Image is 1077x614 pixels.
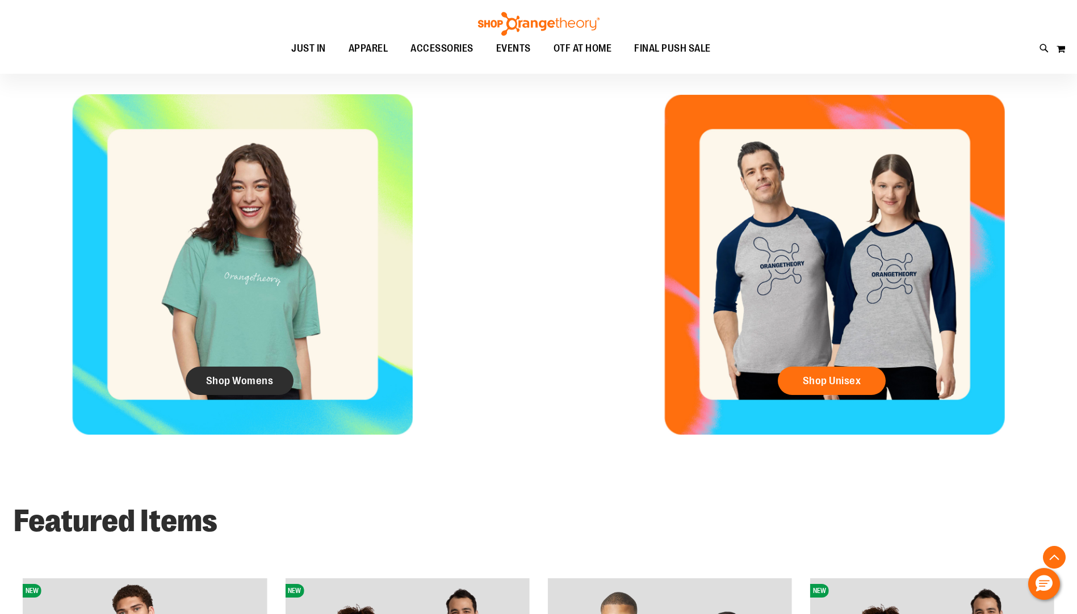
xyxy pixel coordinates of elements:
[410,36,473,61] span: ACCESSORIES
[23,584,41,598] span: NEW
[285,584,304,598] span: NEW
[778,367,886,395] a: Shop Unisex
[186,367,294,395] a: Shop Womens
[476,12,601,36] img: Shop Orangetheory
[349,36,388,61] span: APPAREL
[554,36,612,61] span: OTF AT HOME
[623,36,722,62] a: FINAL PUSH SALE
[496,36,531,61] span: EVENTS
[1028,568,1060,600] button: Hello, have a question? Let’s chat.
[337,36,400,62] a: APPAREL
[14,503,217,539] strong: Featured Items
[542,36,623,62] a: OTF AT HOME
[485,36,542,62] a: EVENTS
[803,375,861,387] span: Shop Unisex
[399,36,485,62] a: ACCESSORIES
[280,36,337,62] a: JUST IN
[291,36,326,61] span: JUST IN
[810,584,829,598] span: NEW
[1043,546,1066,569] button: Back To Top
[206,375,274,387] span: Shop Womens
[634,36,711,61] span: FINAL PUSH SALE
